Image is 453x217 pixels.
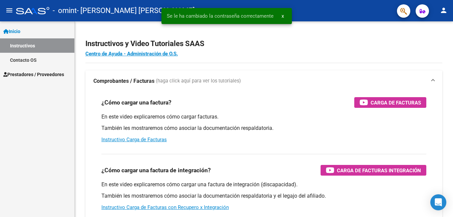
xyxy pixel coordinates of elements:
p: También les mostraremos cómo asociar la documentación respaldatoria y el legajo del afiliado. [101,192,426,200]
button: Carga de Facturas [354,97,426,108]
span: x [282,13,284,19]
p: En este video explicaremos cómo cargar facturas. [101,113,426,121]
span: Prestadores / Proveedores [3,71,64,78]
a: Centro de Ayuda - Administración de O.S. [85,51,178,57]
mat-expansion-panel-header: Comprobantes / Facturas (haga click aquí para ver los tutoriales) [85,70,442,92]
strong: Comprobantes / Facturas [93,77,154,85]
span: Carga de Facturas [371,98,421,107]
span: - omint [53,3,77,18]
h3: ¿Cómo cargar una factura? [101,98,171,107]
mat-icon: menu [5,6,13,14]
a: Instructivo Carga de Facturas [101,137,167,143]
a: Instructivo Carga de Facturas con Recupero x Integración [101,204,229,210]
span: - [PERSON_NAME] [PERSON_NAME] [77,3,195,18]
span: Se le ha cambiado la contraseña correctamente [167,13,274,19]
span: (haga click aquí para ver los tutoriales) [156,77,241,85]
span: Carga de Facturas Integración [337,166,421,175]
h2: Instructivos y Video Tutoriales SAAS [85,37,442,50]
mat-icon: person [440,6,448,14]
p: En este video explicaremos cómo cargar una factura de integración (discapacidad). [101,181,426,188]
button: x [276,10,289,22]
button: Carga de Facturas Integración [321,165,426,176]
div: Open Intercom Messenger [430,194,446,210]
span: Inicio [3,28,20,35]
h3: ¿Cómo cargar una factura de integración? [101,166,211,175]
p: También les mostraremos cómo asociar la documentación respaldatoria. [101,125,426,132]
